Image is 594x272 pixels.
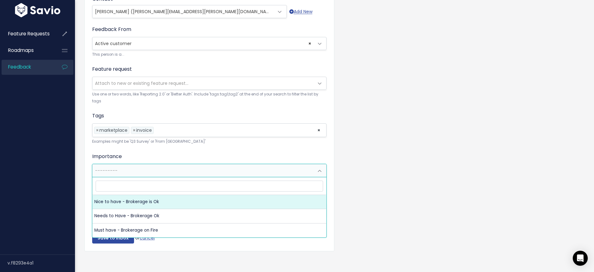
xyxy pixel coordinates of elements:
li: Needs to Have - Brokerage Ok [92,209,326,223]
span: × [317,124,321,137]
span: Active customer [92,37,314,50]
input: Save to Inbox [92,233,134,244]
a: Roadmaps [2,43,52,58]
a: cancel [140,234,155,241]
span: Feature Requests [8,30,50,37]
li: Nice to have - Brokerage is Ok [92,195,326,209]
span: Active customer [92,37,327,50]
small: This person is a... [92,51,327,58]
span: Attach to new or existing feature request... [95,80,188,86]
label: Tags [92,112,104,120]
span: --------- [95,167,117,174]
img: logo-white.9d6f32f41409.svg [13,3,62,17]
li: Must have - Brokerage on Fire [92,223,326,237]
a: Add New [289,8,312,16]
span: × [96,127,99,134]
label: Feature request [92,65,132,73]
span: Roadmaps [8,47,34,54]
label: Importance [92,153,122,160]
span: Justin Buel (justin.buel@pplusglobal.com) [92,5,287,18]
li: invoice [131,127,154,134]
span: Justin Buel (justin.buel@pplusglobal.com) [92,5,274,18]
span: invoice [136,127,152,133]
label: Feedback From [92,26,131,33]
a: Feedback [2,60,52,74]
span: × [308,37,311,50]
li: marketplace [94,127,129,134]
div: v.f8293e4a1 [7,255,75,271]
small: Examples might be 'Q3 Survey' or 'From [GEOGRAPHIC_DATA]' [92,138,327,145]
div: Open Intercom Messenger [573,251,588,266]
a: Feature Requests [2,27,52,41]
span: Feedback [8,64,31,70]
span: × [133,127,136,134]
small: Use one or two words, like 'Reporting 2.0' or 'Better Auth'. Include 'tags:tag1,tag2' at the end ... [92,91,327,105]
span: marketplace [99,127,127,133]
span: [PERSON_NAME] ([PERSON_NAME][EMAIL_ADDRESS][PERSON_NAME][DOMAIN_NAME]) [95,8,276,15]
